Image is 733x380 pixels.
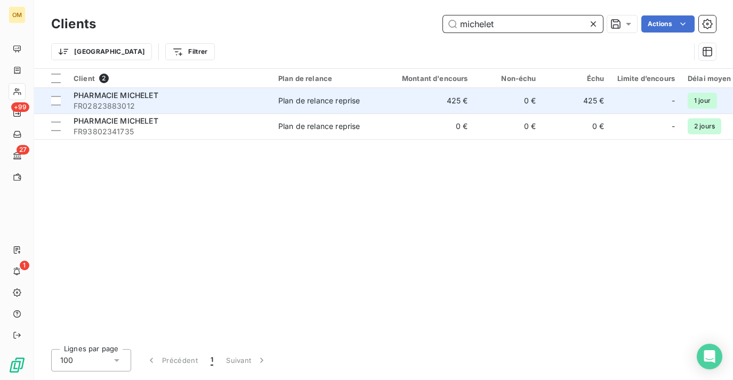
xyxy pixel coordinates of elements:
[672,121,675,132] span: -
[641,15,695,33] button: Actions
[443,15,603,33] input: Rechercher
[481,74,536,83] div: Non-échu
[383,88,474,114] td: 425 €
[474,88,543,114] td: 0 €
[74,116,158,125] span: PHARMACIE MICHELET
[278,95,360,106] div: Plan de relance reprise
[543,114,611,139] td: 0 €
[165,43,214,60] button: Filtrer
[211,355,213,366] span: 1
[389,74,468,83] div: Montant d'encours
[688,93,717,109] span: 1 jour
[278,74,376,83] div: Plan de relance
[140,349,204,371] button: Précédent
[11,102,29,112] span: +99
[17,145,29,155] span: 27
[204,349,220,371] button: 1
[697,344,722,369] div: Open Intercom Messenger
[474,114,543,139] td: 0 €
[549,74,605,83] div: Échu
[9,357,26,374] img: Logo LeanPay
[617,74,675,83] div: Limite d’encours
[20,261,29,270] span: 1
[74,101,265,111] span: FR02823883012
[9,6,26,23] div: OM
[51,43,152,60] button: [GEOGRAPHIC_DATA]
[220,349,273,371] button: Suivant
[74,126,265,137] span: FR93802341735
[99,74,109,83] span: 2
[543,88,611,114] td: 425 €
[278,121,360,132] div: Plan de relance reprise
[74,74,95,83] span: Client
[74,91,158,100] span: PHARMACIE MICHELET
[51,14,96,34] h3: Clients
[672,95,675,106] span: -
[688,118,721,134] span: 2 jours
[383,114,474,139] td: 0 €
[60,355,73,366] span: 100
